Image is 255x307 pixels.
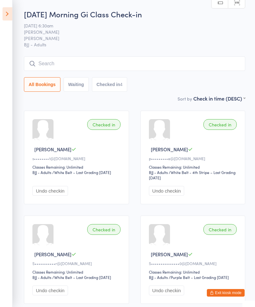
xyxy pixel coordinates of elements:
input: Search [24,56,245,71]
span: / White Belt – Last Grading [DATE] [52,275,111,280]
span: / Purple Belt – Last Grading [DATE] [169,275,229,280]
div: Checked in [203,119,237,130]
div: 4 [120,82,122,87]
span: [PERSON_NAME] [24,29,235,35]
div: Classes Remaining: Unlimited [32,164,122,170]
span: [PERSON_NAME] [151,146,188,153]
button: Undo checkin [149,186,184,196]
button: Undo checkin [32,186,68,196]
h2: [DATE] Morning Gi Class Check-in [24,9,245,19]
div: Classes Remaining: Unlimited [149,269,239,275]
span: [PERSON_NAME] [24,35,235,41]
div: Classes Remaining: Unlimited [32,269,122,275]
label: Sort by [178,96,192,102]
button: Checked in4 [92,77,127,92]
button: Undo checkin [32,286,68,295]
button: Waiting [64,77,89,92]
div: BJJ - Adults [149,275,168,280]
span: [DATE] 6:30am [24,22,235,29]
span: / White Belt – Last Grading [DATE] [52,170,111,175]
button: Exit kiosk mode [207,289,245,297]
div: Checked in [203,224,237,235]
span: [PERSON_NAME] [151,251,188,258]
div: BJJ - Adults [32,170,51,175]
div: Checked in [87,224,121,235]
div: BJJ - Adults [32,275,51,280]
span: BJJ - Adults [24,41,245,48]
button: All Bookings [24,77,60,92]
div: S•••••••••••r@[DOMAIN_NAME] [32,261,122,266]
span: [PERSON_NAME] [34,146,71,153]
div: Checked in [87,119,121,130]
div: Classes Remaining: Unlimited [149,164,239,170]
div: BJJ - Adults [149,170,168,175]
button: Undo checkin [149,286,184,295]
div: S•••••••••••••••0@[DOMAIN_NAME] [149,261,239,266]
div: s••••••••1@[DOMAIN_NAME] [32,156,122,161]
div: Check in time (DESC) [193,95,245,102]
span: / White Belt - 4th Stripe – Last Grading [DATE] [149,170,235,180]
div: p•••••••••e@[DOMAIN_NAME] [149,156,239,161]
span: [PERSON_NAME] [34,251,71,258]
